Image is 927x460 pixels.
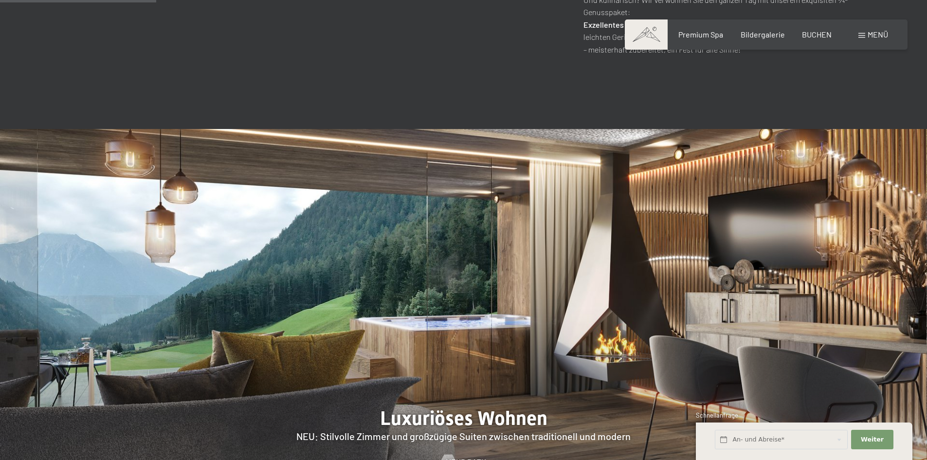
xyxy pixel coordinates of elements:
[583,20,686,29] strong: Exzellentes Frühstücksbuffet
[678,30,723,39] a: Premium Spa
[868,30,888,39] span: Menü
[802,30,832,39] a: BUCHEN
[696,411,738,419] span: Schnellanfrage
[851,430,893,450] button: Weiter
[741,30,785,39] a: Bildergalerie
[861,435,884,444] span: Weiter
